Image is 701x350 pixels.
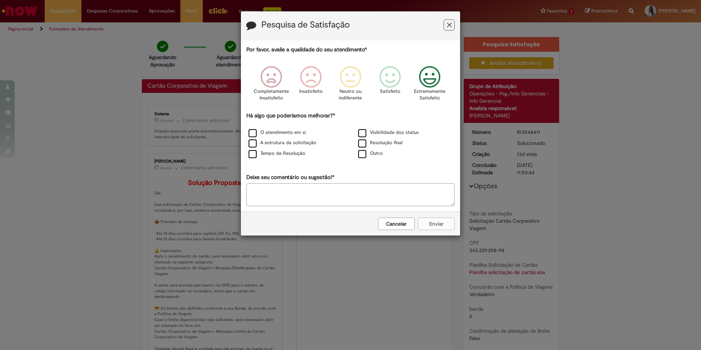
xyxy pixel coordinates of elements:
[252,61,290,111] div: Completamente Insatisfeito
[261,20,350,30] label: Pesquisa de Satisfação
[358,150,383,157] label: Outro
[254,88,289,102] p: Completamente Insatisfeito
[299,88,323,95] p: Insatisfeito
[249,150,305,157] label: Tempo de Resolução
[249,129,306,136] label: O atendimento em si
[380,88,400,95] p: Satisfeito
[246,112,455,159] div: Há algo que poderíamos melhorar?*
[358,139,403,146] label: Resolução final
[246,46,367,54] label: Por favor, avalie a qualidade do seu atendimento*
[246,174,334,181] label: Deixe seu comentário ou sugestão!*
[332,61,369,111] div: Neutro ou indiferente
[411,61,448,111] div: Extremamente Satisfeito
[378,218,415,230] button: Cancelar
[371,61,409,111] div: Satisfeito
[292,61,330,111] div: Insatisfeito
[337,88,364,102] p: Neutro ou indiferente
[249,139,316,146] label: A estrutura da solicitação
[414,88,445,102] p: Extremamente Satisfeito
[358,129,419,136] label: Visibilidade dos status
